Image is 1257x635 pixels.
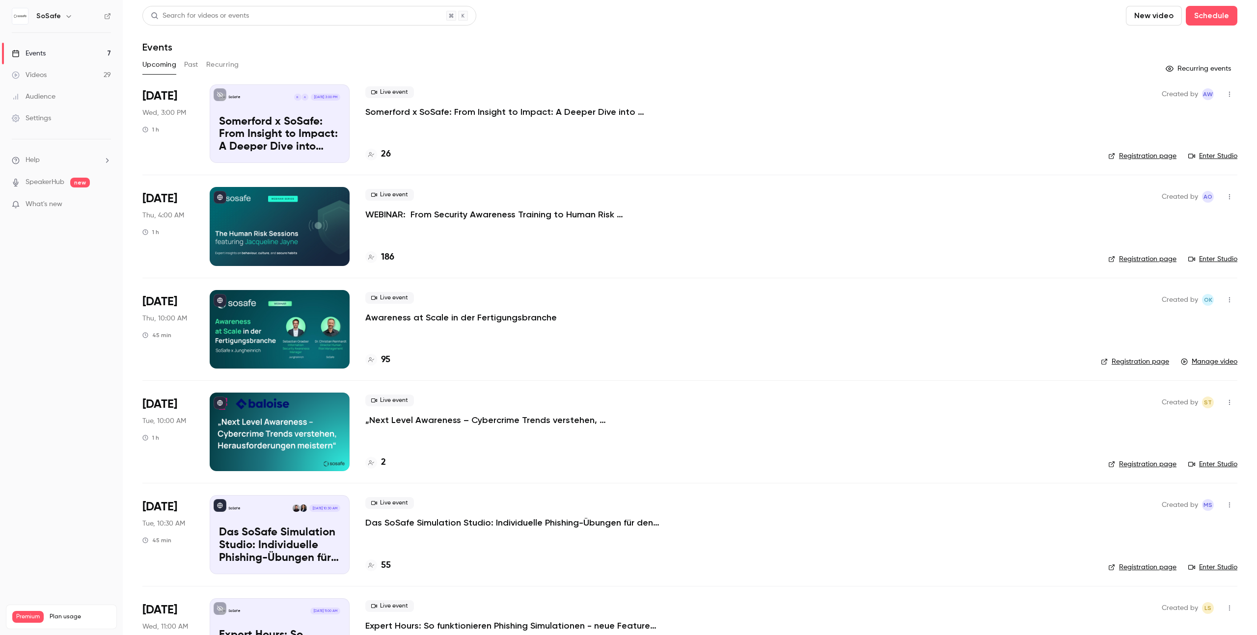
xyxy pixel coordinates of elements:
[142,602,177,618] span: [DATE]
[1188,562,1237,572] a: Enter Studio
[309,504,340,511] span: [DATE] 10:30 AM
[381,148,391,161] h4: 26
[142,126,159,133] div: 1 h
[301,93,309,101] div: A
[142,84,194,163] div: Sep 3 Wed, 3:00 PM (Europe/Berlin)
[1108,562,1176,572] a: Registration page
[365,414,660,426] a: „Next Level Awareness – Cybercrime Trends verstehen, Herausforderungen meistern“ Telekom Schweiz ...
[1204,602,1211,614] span: LS
[142,191,177,207] span: [DATE]
[228,609,241,613] p: SoSafe
[365,148,391,161] a: 26
[1162,191,1198,203] span: Created by
[365,497,414,509] span: Live event
[365,353,390,367] a: 95
[142,88,177,104] span: [DATE]
[142,108,186,118] span: Wed, 3:00 PM
[381,251,394,264] h4: 186
[381,353,390,367] h4: 95
[12,92,55,102] div: Audience
[228,95,241,100] p: SoSafe
[1162,88,1198,100] span: Created by
[142,228,159,236] div: 1 h
[1108,459,1176,469] a: Registration page
[184,57,198,73] button: Past
[26,199,62,210] span: What's new
[381,559,391,572] h4: 55
[1202,88,1214,100] span: Alexandra Wasilewski
[142,211,184,220] span: Thu, 4:00 AM
[142,314,187,323] span: Thu, 10:00 AM
[365,106,660,118] a: Somerford x SoSafe: From Insight to Impact: A Deeper Dive into Behavioral Science in Cybersecurity
[1204,294,1212,306] span: OK
[311,94,340,101] span: [DATE] 3:00 PM
[365,292,414,304] span: Live event
[1162,499,1198,511] span: Created by
[26,155,40,165] span: Help
[293,504,300,511] img: Gabriel Simkin
[365,620,660,632] p: Expert Hours: So funktionieren Phishing Simulationen - neue Features, Tipps & Tricks
[142,495,194,574] div: Sep 9 Tue, 10:30 AM (Europe/Berlin)
[1188,254,1237,264] a: Enter Studio
[1188,459,1237,469] a: Enter Studio
[1162,397,1198,408] span: Created by
[1108,254,1176,264] a: Registration page
[365,312,557,323] a: Awareness at Scale in der Fertigungsbranche
[1203,191,1212,203] span: AO
[142,57,176,73] button: Upcoming
[142,393,194,471] div: Sep 9 Tue, 10:00 AM (Europe/Berlin)
[1202,397,1214,408] span: Stefanie Theil
[142,519,185,529] span: Tue, 10:30 AM
[228,506,241,511] p: SoSafe
[210,495,350,574] a: Das SoSafe Simulation Studio: Individuelle Phishing-Übungen für den öffentlichen SektorSoSafeArzu...
[142,622,188,632] span: Wed, 11:00 AM
[26,177,64,187] a: SpeakerHub
[1126,6,1182,26] button: New video
[142,536,171,544] div: 45 min
[365,600,414,612] span: Live event
[1181,357,1237,367] a: Manage video
[142,41,172,53] h1: Events
[142,294,177,310] span: [DATE]
[12,113,51,123] div: Settings
[12,49,46,58] div: Events
[365,209,660,220] a: WEBINAR: From Security Awareness Training to Human Risk Management
[1202,191,1214,203] span: Alba Oni
[70,178,90,187] span: new
[142,499,177,515] span: [DATE]
[365,559,391,572] a: 55
[50,613,110,621] span: Plan usage
[219,527,340,564] p: Das SoSafe Simulation Studio: Individuelle Phishing-Übungen für den öffentlichen Sektor
[142,187,194,265] div: Sep 4 Thu, 12:00 PM (Australia/Sydney)
[12,611,44,623] span: Premium
[1161,61,1237,77] button: Recurring events
[151,11,249,21] div: Search for videos or events
[142,290,194,369] div: Sep 4 Thu, 10:00 AM (Europe/Berlin)
[365,517,660,529] a: Das SoSafe Simulation Studio: Individuelle Phishing-Übungen für den öffentlichen Sektor
[1186,6,1237,26] button: Schedule
[12,8,28,24] img: SoSafe
[142,331,171,339] div: 45 min
[365,86,414,98] span: Live event
[1162,294,1198,306] span: Created by
[365,456,386,469] a: 2
[1202,499,1214,511] span: Markus Stalf
[219,116,340,154] p: Somerford x SoSafe: From Insight to Impact: A Deeper Dive into Behavioral Science in Cybersecurity
[1203,499,1212,511] span: MS
[12,155,111,165] li: help-dropdown-opener
[1204,397,1212,408] span: ST
[142,434,159,442] div: 1 h
[381,456,386,469] h4: 2
[142,416,186,426] span: Tue, 10:00 AM
[300,504,307,511] img: Arzu Döver
[12,70,47,80] div: Videos
[1202,294,1214,306] span: Olga Krukova
[1188,151,1237,161] a: Enter Studio
[142,397,177,412] span: [DATE]
[206,57,239,73] button: Recurring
